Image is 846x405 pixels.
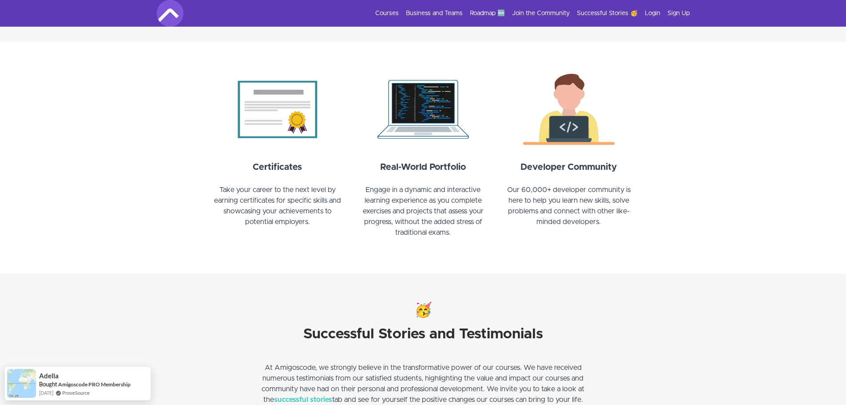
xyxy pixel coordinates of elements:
a: Join the Community [512,9,570,18]
a: ProveSource [62,389,90,397]
a: Sign Up [667,9,690,18]
img: Certificates [210,69,345,150]
img: provesource social proof notification image [7,369,36,398]
p: Engage in a dynamic and interactive learning experience as you complete exercises and projects th... [356,184,491,249]
span: Adella [39,372,59,380]
span: Bought [39,381,57,388]
span: Take your career to the next level by earning certificates for specific skills and showcasing you... [214,186,341,225]
strong: Successful Stories and Testimonials [303,327,543,341]
strong: Real-World Portfolio [380,163,466,172]
a: successful stories [274,396,332,403]
img: Join out Developer Community [501,69,636,150]
a: Courses [375,9,399,18]
a: Successful Stories 🥳 [577,9,638,18]
span: Our 60,000+ developer community is here to help you learn new skills, solve problems and connect ... [507,186,631,225]
a: Amigoscode PRO Membership [58,381,131,388]
h3: 🥳 [259,300,588,321]
p: At Amigoscode, we strongly believe in the transformative power of our courses. We have received n... [259,362,588,405]
img: Create a real-world portfolio [356,69,491,150]
a: Business and Teams [406,9,463,18]
span: [DATE] [39,389,53,397]
a: Login [645,9,660,18]
strong: Certificates [253,163,302,172]
a: Roadmap 🆕 [470,9,505,18]
strong: Developer Community [520,163,617,172]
